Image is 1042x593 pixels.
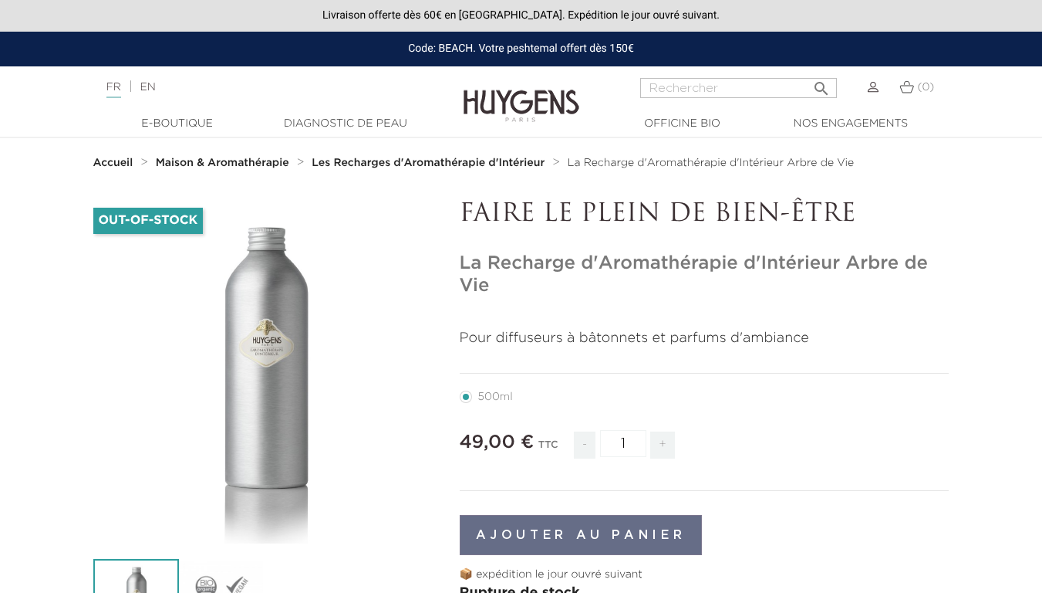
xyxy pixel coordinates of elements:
a: Accueil [93,157,137,169]
strong: Maison & Aromathérapie [156,158,289,168]
a: EN [140,82,155,93]
span: (0) [917,82,934,93]
a: Nos engagements [774,116,928,132]
a: La Recharge d'Aromathérapie d'Intérieur Arbre de Vie [568,157,854,169]
span: - [574,432,595,459]
strong: Accueil [93,158,133,168]
label: 500ml [460,391,531,403]
div: | [99,78,423,97]
a: Diagnostic de peau [268,116,423,132]
strong: Les Recharges d'Aromathérapie d'Intérieur [312,158,545,168]
a: E-Boutique [100,116,255,132]
p: 📦 expédition le jour ouvré suivant [460,567,949,583]
a: FR [106,82,121,98]
input: Quantité [600,430,646,457]
span: + [650,432,675,459]
button: Ajouter au panier [460,515,703,555]
img: Huygens [464,65,579,124]
a: Les Recharges d'Aromathérapie d'Intérieur [312,157,548,169]
a: Maison & Aromathérapie [156,157,293,169]
p: Pour diffuseurs à bâtonnets et parfums d'ambiance [460,328,949,349]
p: FAIRE LE PLEIN DE BIEN-ÊTRE [460,200,949,229]
i:  [812,75,831,93]
button:  [808,73,835,94]
h1: La Recharge d'Aromathérapie d'Intérieur Arbre de Vie [460,252,949,297]
input: Rechercher [640,78,837,98]
span: 49,00 € [460,433,534,452]
div: TTC [538,429,558,470]
li: Out-of-Stock [93,208,204,234]
a: Officine Bio [605,116,760,132]
span: La Recharge d'Aromathérapie d'Intérieur Arbre de Vie [568,158,854,168]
